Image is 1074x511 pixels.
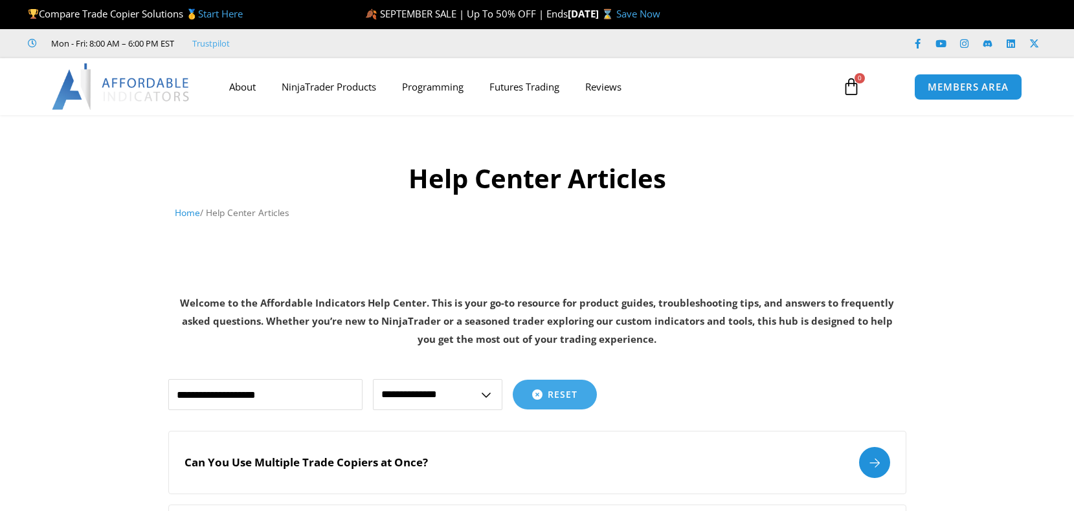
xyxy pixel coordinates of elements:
[52,63,191,110] img: LogoAI | Affordable Indicators – NinjaTrader
[216,72,827,102] nav: Menu
[175,206,200,219] a: Home
[192,36,230,51] a: Trustpilot
[365,7,568,20] span: 🍂 SEPTEMBER SALE | Up To 50% OFF | Ends
[185,455,428,470] h2: Can You Use Multiple Trade Copiers at Once?
[513,380,597,409] button: Reset
[198,7,243,20] a: Start Here
[855,73,865,83] span: 0
[269,72,389,102] a: NinjaTrader Products
[389,72,476,102] a: Programming
[180,296,894,345] strong: Welcome to the Affordable Indicators Help Center. This is your go-to resource for product guides,...
[568,7,616,20] strong: [DATE] ⌛
[175,204,900,221] nav: Breadcrumb
[616,7,660,20] a: Save Now
[572,72,634,102] a: Reviews
[28,9,38,19] img: 🏆
[548,390,577,399] span: Reset
[928,82,1009,92] span: MEMBERS AREA
[216,72,269,102] a: About
[28,7,243,20] span: Compare Trade Copier Solutions 🥇
[48,36,174,51] span: Mon - Fri: 8:00 AM – 6:00 PM EST
[175,160,900,197] h1: Help Center Articles
[168,431,906,494] a: Can You Use Multiple Trade Copiers at Once?
[914,74,1022,100] a: MEMBERS AREA
[823,68,880,105] a: 0
[476,72,572,102] a: Futures Trading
